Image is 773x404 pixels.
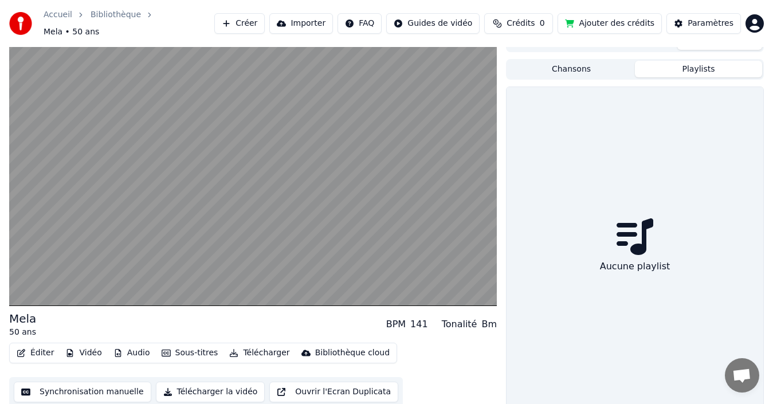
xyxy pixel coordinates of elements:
button: Paramètres [666,13,741,34]
span: Crédits [507,18,535,29]
button: Sous-titres [157,345,223,361]
button: Créer [214,13,265,34]
button: Importer [269,13,333,34]
button: Ouvrir l'Ecran Duplicata [269,382,398,402]
button: Télécharger [225,345,294,361]
button: Télécharger la vidéo [156,382,265,402]
a: Bibliothèque [91,9,141,21]
div: 141 [410,317,428,331]
button: Synchronisation manuelle [14,382,151,402]
button: Playlists [635,61,762,77]
button: Crédits0 [484,13,553,34]
div: Aucune playlist [595,255,674,278]
img: youka [9,12,32,35]
button: FAQ [338,13,382,34]
button: Ajouter des crédits [558,13,662,34]
div: Ouvrir le chat [725,358,759,393]
button: Éditer [12,345,58,361]
div: Paramètres [688,18,733,29]
button: Audio [109,345,155,361]
button: Chansons [508,61,635,77]
nav: breadcrumb [44,9,214,38]
a: Accueil [44,9,72,21]
button: Guides de vidéo [386,13,480,34]
span: Mela • 50 ans [44,26,99,38]
span: 0 [540,18,545,29]
div: Tonalité [442,317,477,331]
div: 50 ans [9,327,36,338]
div: Mela [9,311,36,327]
div: Bm [481,317,497,331]
div: Bibliothèque cloud [315,347,390,359]
button: Vidéo [61,345,106,361]
div: BPM [386,317,406,331]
